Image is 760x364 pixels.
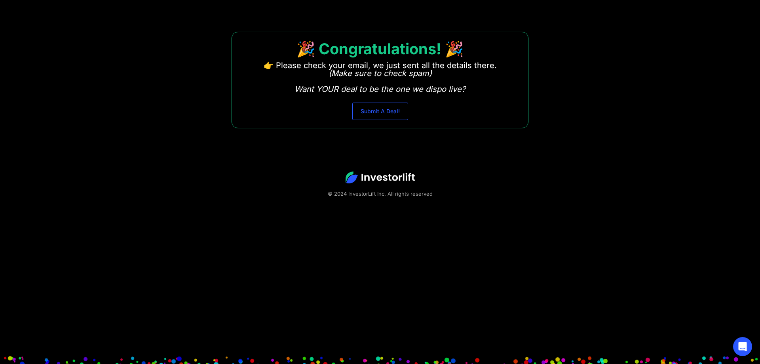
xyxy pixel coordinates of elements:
em: (Make sure to check spam) Want YOUR deal to be the one we dispo live? [294,69,465,94]
div: © 2024 InvestorLift Inc. All rights reserved [28,190,732,198]
strong: 🎉 Congratulations! 🎉 [296,40,464,58]
div: Open Intercom Messenger [733,337,752,356]
p: 👉 Please check your email, we just sent all the details there. ‍ [264,61,497,93]
a: Submit A Deal! [352,103,408,120]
